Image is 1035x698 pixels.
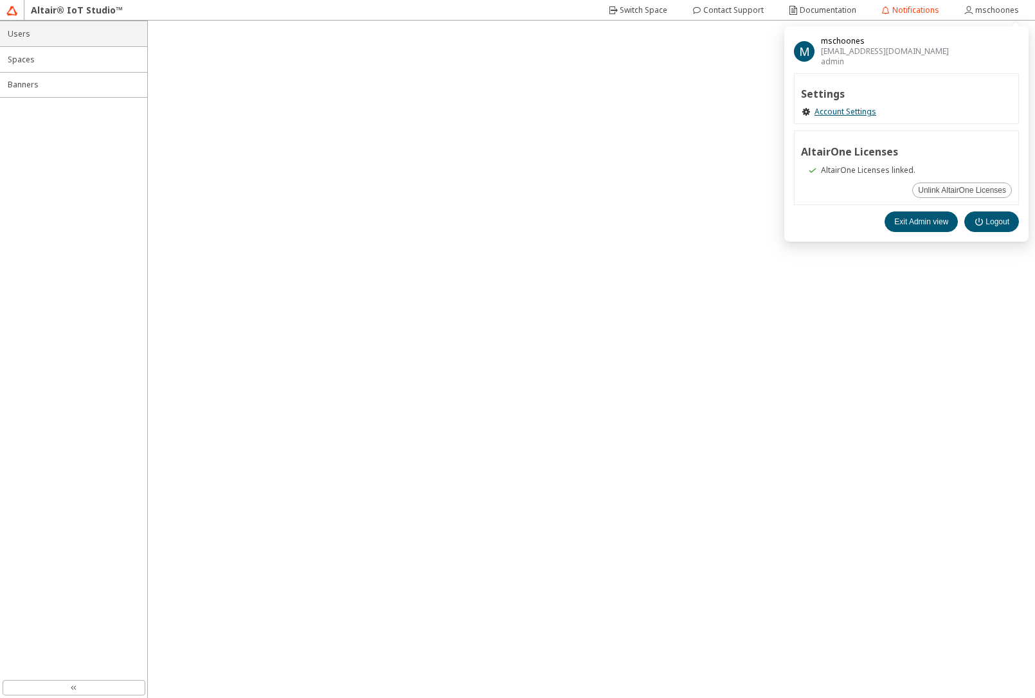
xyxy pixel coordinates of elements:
[8,80,139,90] span: Banners
[821,57,949,67] span: admin
[8,29,139,39] span: Users
[801,147,1012,157] h2: AltairOne Licenses
[821,165,915,175] span: AltairOne Licenses linked.
[8,55,139,65] span: Spaces
[821,36,949,46] span: mschoones
[815,107,876,117] a: Account Settings
[821,46,949,57] span: [EMAIL_ADDRESS][DOMAIN_NAME]
[799,46,810,57] span: M
[801,89,1012,99] h2: Settings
